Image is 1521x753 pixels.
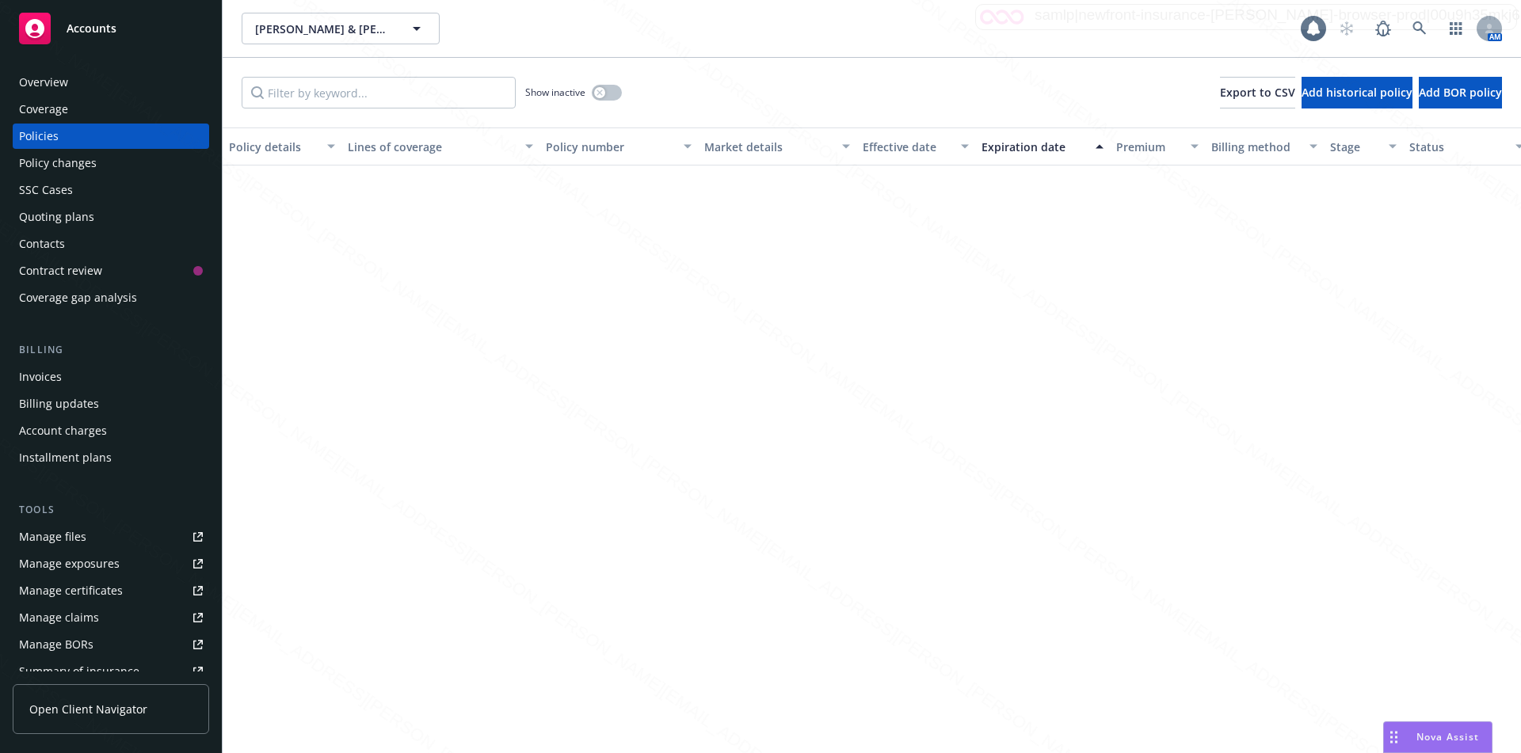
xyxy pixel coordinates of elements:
[19,578,123,603] div: Manage certificates
[1409,139,1506,155] div: Status
[19,124,59,149] div: Policies
[13,391,209,416] a: Billing updates
[13,502,209,518] div: Tools
[19,524,86,550] div: Manage files
[67,22,116,35] span: Accounts
[19,150,97,176] div: Policy changes
[1367,13,1399,44] a: Report a Bug
[19,632,93,657] div: Manage BORs
[1384,722,1404,752] div: Drag to move
[19,445,112,470] div: Installment plans
[19,231,65,257] div: Contacts
[242,77,516,108] input: Filter by keyword...
[13,285,209,310] a: Coverage gap analysis
[19,364,62,390] div: Invoices
[1404,13,1435,44] a: Search
[1419,77,1502,108] button: Add BOR policy
[13,124,209,149] a: Policies
[13,204,209,230] a: Quoting plans
[19,551,120,576] div: Manage exposures
[348,139,516,155] div: Lines of coverage
[539,127,698,165] button: Policy number
[13,177,209,203] a: SSC Cases
[19,391,99,416] div: Billing updates
[1220,77,1295,108] button: Export to CSV
[13,342,209,358] div: Billing
[525,86,585,99] span: Show inactive
[1110,127,1205,165] button: Premium
[13,578,209,603] a: Manage certificates
[1383,721,1492,753] button: Nova Assist
[19,70,68,95] div: Overview
[13,551,209,576] a: Manage exposures
[698,127,856,165] button: Market details
[1419,85,1502,100] span: Add BOR policy
[19,177,73,203] div: SSC Cases
[1331,13,1363,44] a: Start snowing
[982,139,1086,155] div: Expiration date
[856,127,975,165] button: Effective date
[13,6,209,51] a: Accounts
[13,97,209,122] a: Coverage
[13,364,209,390] a: Invoices
[255,21,392,37] span: [PERSON_NAME] & [PERSON_NAME]
[19,605,99,630] div: Manage claims
[13,632,209,657] a: Manage BORs
[1330,139,1379,155] div: Stage
[223,127,341,165] button: Policy details
[704,139,833,155] div: Market details
[13,659,209,684] a: Summary of insurance
[863,139,951,155] div: Effective date
[13,418,209,443] a: Account charges
[1324,127,1403,165] button: Stage
[229,139,318,155] div: Policy details
[19,285,137,310] div: Coverage gap analysis
[13,70,209,95] a: Overview
[1302,77,1412,108] button: Add historical policy
[13,231,209,257] a: Contacts
[13,524,209,550] a: Manage files
[19,258,102,283] div: Contract review
[1220,85,1295,100] span: Export to CSV
[242,13,440,44] button: [PERSON_NAME] & [PERSON_NAME]
[19,97,68,122] div: Coverage
[1302,85,1412,100] span: Add historical policy
[29,701,147,717] span: Open Client Navigator
[13,258,209,283] a: Contract review
[975,127,1110,165] button: Expiration date
[1205,127,1324,165] button: Billing method
[13,445,209,470] a: Installment plans
[546,139,674,155] div: Policy number
[1416,730,1479,743] span: Nova Assist
[19,659,139,684] div: Summary of insurance
[1211,139,1300,155] div: Billing method
[341,127,539,165] button: Lines of coverage
[1116,139,1181,155] div: Premium
[19,204,94,230] div: Quoting plans
[13,605,209,630] a: Manage claims
[1440,13,1472,44] a: Switch app
[13,150,209,176] a: Policy changes
[19,418,107,443] div: Account charges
